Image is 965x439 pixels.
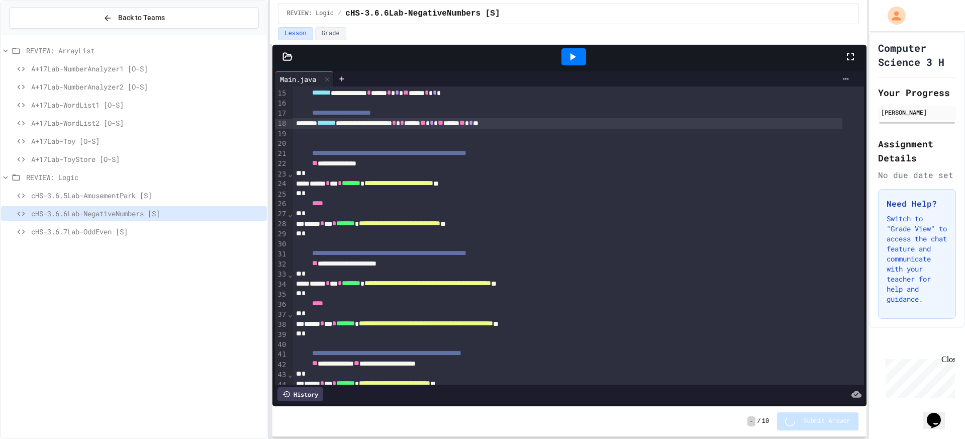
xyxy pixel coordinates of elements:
div: 37 [275,310,287,320]
div: 23 [275,169,287,180]
span: cHS-3.6.6Lab-NegativeNumbers [S] [345,8,500,20]
div: My Account [877,4,908,27]
span: A+17Lab-ToyStore [O-S] [31,154,263,164]
div: 28 [275,219,287,229]
span: A+17Lab-WordList1 [O-S] [31,100,263,110]
span: Back to Teams [118,13,165,23]
div: 15 [275,89,287,99]
div: 21 [275,149,287,159]
span: A+17Lab-Toy [O-S] [31,136,263,146]
div: 25 [275,190,287,200]
h2: Your Progress [878,85,956,100]
span: cHS-3.6.6Lab-NegativeNumbers [S] [31,208,263,219]
p: Switch to "Grade View" to access the chat feature and communicate with your teacher for help and ... [887,214,947,304]
div: 34 [275,280,287,290]
div: 32 [275,259,287,270]
div: No due date set [878,169,956,181]
span: Fold line [287,271,293,279]
span: Submit Answer [803,417,850,425]
span: A+17Lab-WordList2 [O-S] [31,118,263,128]
span: A+17Lab-NumberAnalyzer2 [O-S] [31,81,263,92]
span: cHS-3.6.5Lab-AmusementPark [S] [31,190,263,201]
span: REVIEW: ArrayList [26,45,263,56]
span: Fold line [287,371,293,379]
span: / [757,417,761,425]
div: 16 [275,99,287,109]
h3: Need Help? [887,198,947,210]
div: 33 [275,270,287,280]
h2: Assignment Details [878,137,956,165]
h1: Computer Science 3 H [878,41,956,69]
span: Fold line [287,170,293,178]
div: 27 [275,209,287,219]
div: 18 [275,119,287,129]
span: 10 [762,417,769,425]
span: REVIEW: Logic [286,10,334,18]
div: 36 [275,300,287,310]
span: Fold line [287,310,293,318]
div: Main.java [275,74,321,84]
div: 44 [275,380,287,390]
div: 30 [275,239,287,249]
iframe: chat widget [882,355,955,398]
span: - [747,416,755,426]
div: 24 [275,179,287,189]
span: / [338,10,341,18]
iframe: chat widget [923,399,955,429]
span: cHS-3.6.7Lab-OddEven [S] [31,226,263,237]
div: 17 [275,109,287,119]
div: 19 [275,129,287,139]
button: Grade [315,27,346,40]
button: Lesson [278,27,313,40]
div: History [277,387,323,401]
span: Fold line [287,210,293,218]
div: 20 [275,139,287,149]
div: 40 [275,340,287,350]
div: 41 [275,349,287,360]
span: A+17Lab-NumberAnalyzer1 [O-S] [31,63,263,74]
div: 43 [275,370,287,380]
span: REVIEW: Logic [26,172,263,183]
div: Chat with us now!Close [4,4,69,64]
div: 26 [275,199,287,209]
div: 42 [275,360,287,370]
div: 22 [275,159,287,169]
div: 38 [275,320,287,330]
div: [PERSON_NAME] [881,108,953,117]
div: 39 [275,330,287,340]
div: 29 [275,229,287,239]
div: 35 [275,290,287,300]
div: 31 [275,249,287,259]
